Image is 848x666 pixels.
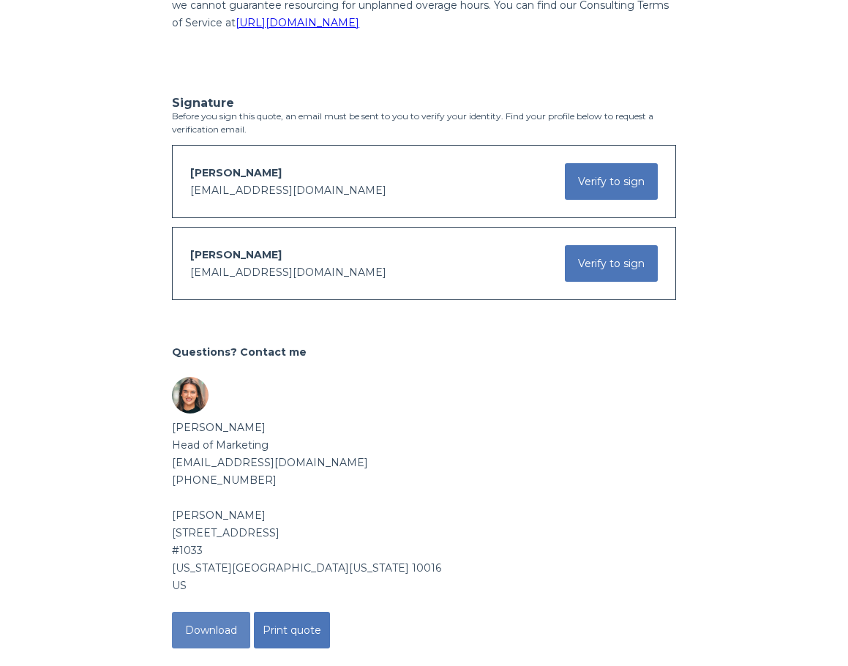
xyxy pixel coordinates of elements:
[236,16,359,29] a: [URL][DOMAIN_NAME]
[172,96,676,300] div: Before you sign this quote, an email must be sent to you to verify your identity. Find your profi...
[172,436,676,454] div: Head of Marketing
[565,245,658,282] button: Verify to sign
[190,184,386,197] span: [EMAIL_ADDRESS][DOMAIN_NAME]
[172,421,266,434] b: [PERSON_NAME]
[172,524,676,542] div: [STREET_ADDRESS]
[172,577,676,594] div: US
[172,377,209,414] img: Sender avatar
[172,542,676,559] div: #1033
[172,612,250,648] button: Download
[172,506,676,524] div: [PERSON_NAME]
[172,559,676,577] div: [US_STATE][GEOGRAPHIC_DATA][US_STATE] 10016
[190,248,282,261] span: [PERSON_NAME]
[172,96,676,110] h3: Signature
[565,163,658,200] button: Verify to sign
[254,612,330,648] button: Print quote
[172,454,676,471] div: [EMAIL_ADDRESS][DOMAIN_NAME]
[172,471,676,489] div: [PHONE_NUMBER]
[172,343,676,361] h2: Questions? Contact me
[190,166,282,179] span: [PERSON_NAME]
[190,266,386,279] span: [EMAIL_ADDRESS][DOMAIN_NAME]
